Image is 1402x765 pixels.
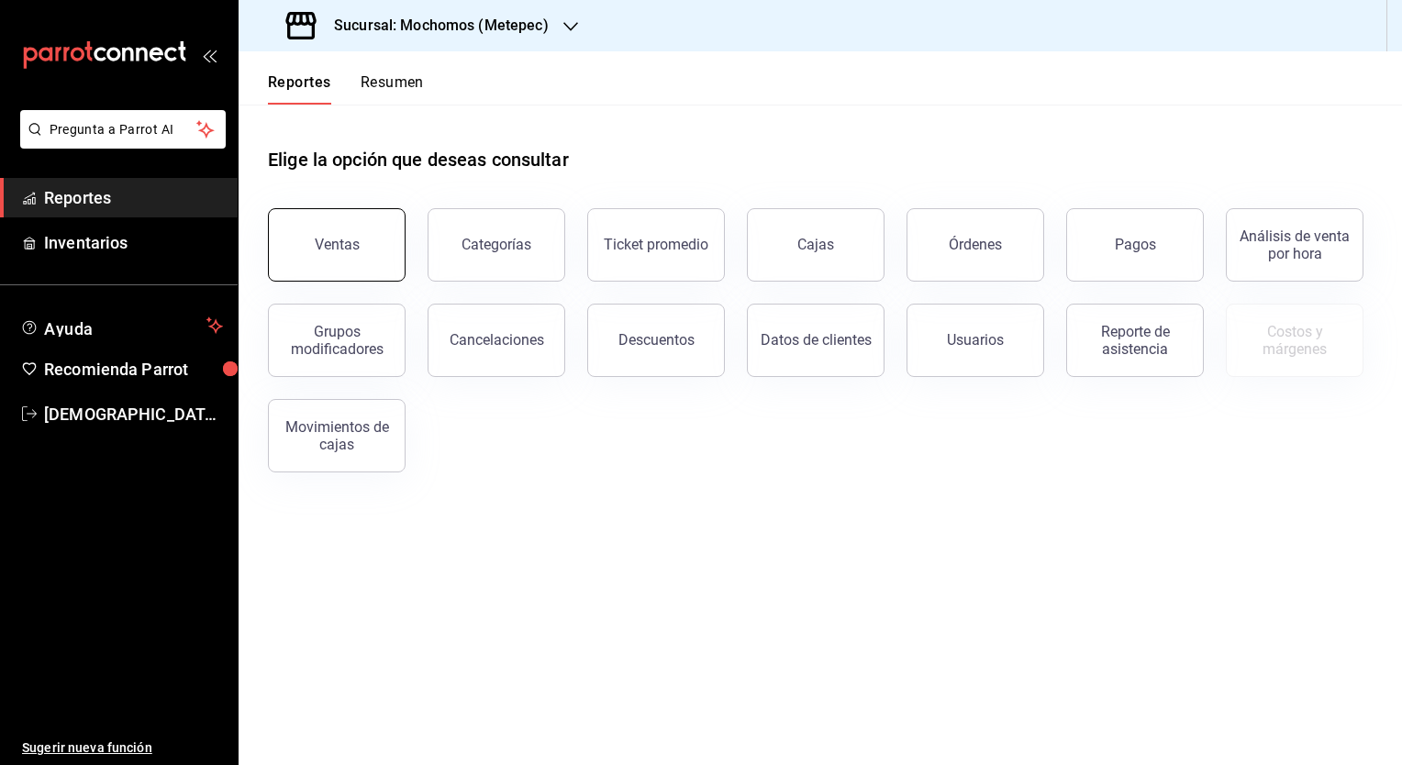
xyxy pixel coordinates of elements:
[462,236,531,253] div: Categorías
[44,402,223,427] span: [DEMOGRAPHIC_DATA][PERSON_NAME]
[907,208,1044,282] button: Órdenes
[1226,304,1363,377] button: Contrata inventarios para ver este reporte
[618,331,695,349] div: Descuentos
[761,331,872,349] div: Datos de clientes
[44,230,223,255] span: Inventarios
[280,323,394,358] div: Grupos modificadores
[428,304,565,377] button: Cancelaciones
[315,236,360,253] div: Ventas
[1115,236,1156,253] div: Pagos
[1066,304,1204,377] button: Reporte de asistencia
[587,208,725,282] button: Ticket promedio
[747,208,885,282] button: Cajas
[268,208,406,282] button: Ventas
[797,236,834,253] div: Cajas
[747,304,885,377] button: Datos de clientes
[20,110,226,149] button: Pregunta a Parrot AI
[44,315,199,337] span: Ayuda
[1238,227,1352,262] div: Análisis de venta por hora
[268,146,569,173] h1: Elige la opción que deseas consultar
[268,399,406,472] button: Movimientos de cajas
[13,133,226,152] a: Pregunta a Parrot AI
[202,48,217,62] button: open_drawer_menu
[44,185,223,210] span: Reportes
[361,73,424,105] button: Resumen
[268,73,424,105] div: navigation tabs
[587,304,725,377] button: Descuentos
[1078,323,1192,358] div: Reporte de asistencia
[22,738,223,758] span: Sugerir nueva función
[319,15,549,37] h3: Sucursal: Mochomos (Metepec)
[907,304,1044,377] button: Usuarios
[1066,208,1204,282] button: Pagos
[604,236,708,253] div: Ticket promedio
[50,120,197,139] span: Pregunta a Parrot AI
[450,331,544,349] div: Cancelaciones
[428,208,565,282] button: Categorías
[1226,208,1363,282] button: Análisis de venta por hora
[280,418,394,453] div: Movimientos de cajas
[947,331,1004,349] div: Usuarios
[949,236,1002,253] div: Órdenes
[268,73,331,105] button: Reportes
[44,357,223,382] span: Recomienda Parrot
[1238,323,1352,358] div: Costos y márgenes
[268,304,406,377] button: Grupos modificadores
